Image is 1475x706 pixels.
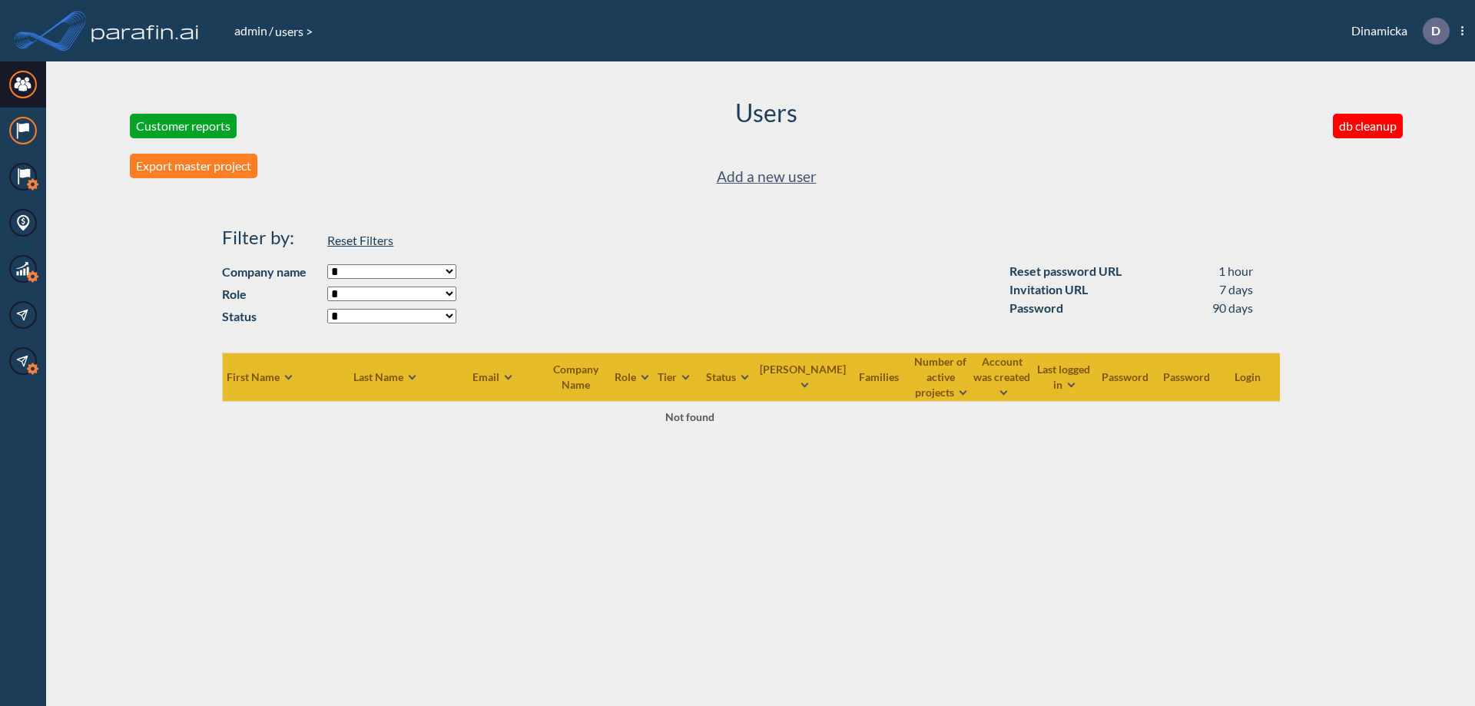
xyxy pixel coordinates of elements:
[233,22,273,40] li: /
[222,227,320,249] h4: Filter by:
[911,353,973,401] th: Number of active projects
[273,24,314,38] span: users >
[1212,299,1253,317] div: 90 days
[1009,299,1063,317] div: Password
[88,15,202,46] img: logo
[1034,353,1095,401] th: Last logged in
[222,353,353,401] th: First Name
[1431,24,1440,38] p: D
[717,164,817,190] a: Add a new user
[327,233,393,247] span: Reset Filters
[445,353,541,401] th: Email
[1218,262,1253,280] div: 1 hour
[130,114,237,138] button: Customer reports
[1009,262,1122,280] div: Reset password URL
[1009,280,1088,299] div: Invitation URL
[1095,353,1157,401] th: Password
[541,353,614,401] th: Company Name
[353,353,445,401] th: Last Name
[233,23,269,38] a: admin
[222,285,320,303] strong: Role
[222,401,1157,432] td: Not found
[651,353,698,401] th: Tier
[614,353,651,401] th: Role
[1157,353,1218,401] th: Password
[1333,114,1403,138] button: db cleanup
[973,353,1034,401] th: Account was created
[222,263,320,281] strong: Company name
[759,353,850,401] th: [PERSON_NAME]
[130,154,257,178] button: Export master project
[1218,353,1280,401] th: Login
[222,307,320,326] strong: Status
[850,353,911,401] th: Families
[1328,18,1463,45] div: Dinamicka
[1219,280,1253,299] div: 7 days
[735,98,797,128] h2: Users
[698,353,759,401] th: Status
